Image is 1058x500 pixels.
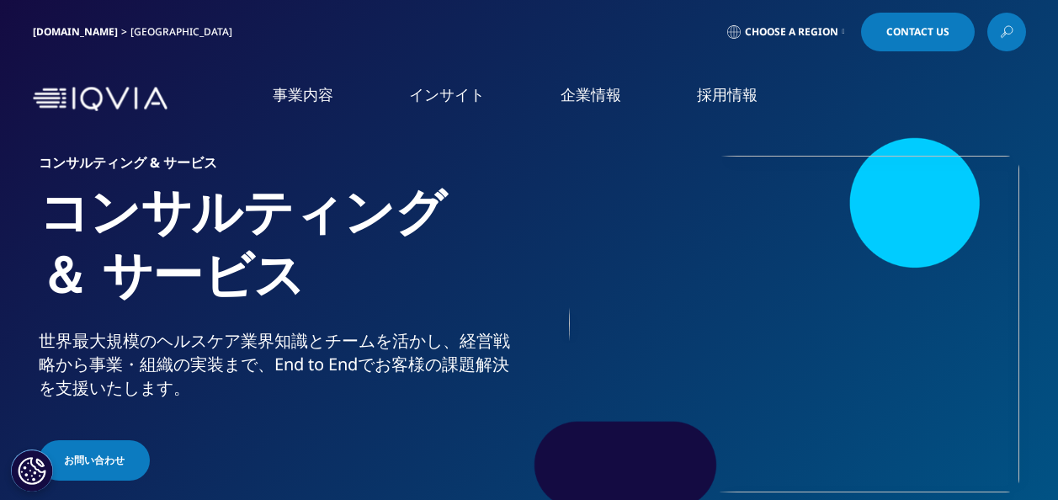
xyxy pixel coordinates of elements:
[697,84,758,105] a: 採用情報
[39,440,150,481] a: お問い合わせ
[569,156,1019,492] img: 057_huddled-around-laptop.jpg
[130,25,239,39] div: [GEOGRAPHIC_DATA]
[861,13,975,51] a: Contact Us
[39,329,523,410] p: 世界最大規模のヘルスケア業界知識とチームを活かし、経営戦略から事業・組織の実装まで、End to Endでお客様の課題解決を支援いたします。
[64,453,125,468] span: お問い合わせ
[11,449,53,492] button: Cookie 設定
[745,25,838,39] span: Choose a Region
[273,84,333,105] a: 事業内容
[409,84,485,105] a: インサイト
[886,27,949,37] span: Contact Us
[33,24,118,39] a: [DOMAIN_NAME]
[174,59,1026,139] nav: Primary
[39,156,523,179] h6: コンサルティング & サービス
[561,84,621,105] a: 企業情報
[39,179,523,329] h1: コンサルティング ＆ サービス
